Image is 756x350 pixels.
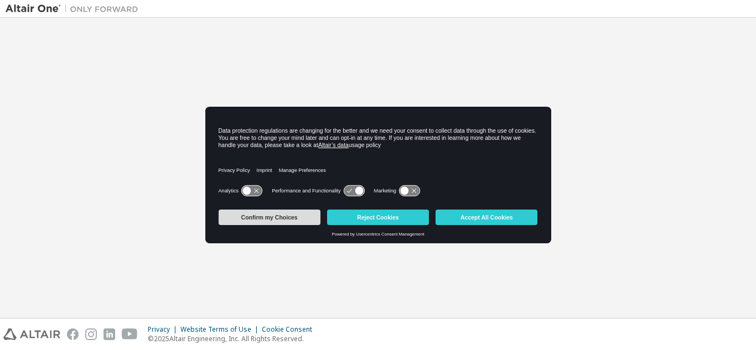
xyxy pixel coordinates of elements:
[148,325,180,334] div: Privacy
[67,328,79,340] img: facebook.svg
[262,325,319,334] div: Cookie Consent
[103,328,115,340] img: linkedin.svg
[6,3,144,14] img: Altair One
[180,325,262,334] div: Website Terms of Use
[148,334,319,343] p: © 2025 Altair Engineering, Inc. All Rights Reserved.
[122,328,138,340] img: youtube.svg
[3,328,60,340] img: altair_logo.svg
[85,328,97,340] img: instagram.svg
